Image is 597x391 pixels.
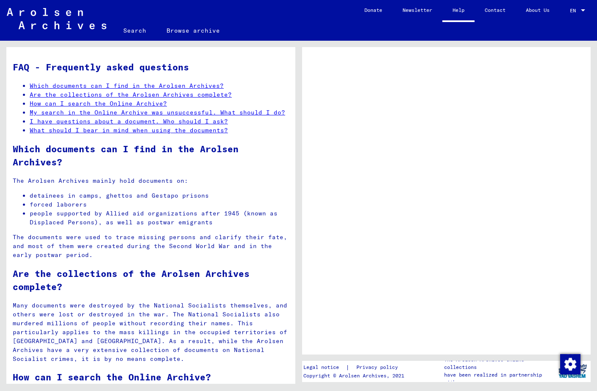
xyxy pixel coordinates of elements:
h2: Are the collections of the Arolsen Archives complete? [13,267,289,294]
a: Legal notice [303,363,346,372]
div: | [303,363,408,372]
img: Change consent [560,354,580,374]
a: Browse archive [156,20,230,41]
li: detainees in camps, ghettos and Gestapo prisons [30,191,289,200]
p: have been realized in partnership with [444,371,554,386]
li: people supported by Allied aid organizations after 1945 (known as Displaced Persons), as well as ... [30,209,289,227]
p: Many documents were destroyed by the National Socialists themselves, and others were lost or dest... [13,301,289,363]
h2: How can I search the Online Archive? [13,371,289,384]
p: Copyright © Arolsen Archives, 2021 [303,372,408,380]
a: What should I bear in mind when using the documents? [30,126,228,134]
p: The documents were used to trace missing persons and clarify their fate, and most of them were cr... [13,233,289,260]
p: The Arolsen Archives mainly hold documents on: [13,176,289,185]
a: Which documents can I find in the Arolsen Archives? [30,82,224,89]
span: EN [570,8,579,14]
a: Search [113,20,156,41]
p: The Arolsen Archives online collections [444,356,554,371]
a: Are the collections of the Arolsen Archives complete? [30,91,232,98]
h1: FAQ - Frequently asked questions [13,61,289,74]
a: My search in the Online Archive was unsuccessful. What should I do? [30,109,285,116]
img: Arolsen_neg.svg [7,8,106,29]
h2: Which documents can I find in the Arolsen Archives? [13,142,289,169]
img: yv_logo.png [557,360,589,382]
div: Change consent [560,354,580,374]
a: Privacy policy [350,363,408,372]
a: I have questions about a document. Who should I ask? [30,117,228,125]
a: How can I search the Online Archive? [30,100,167,107]
li: forced laborers [30,200,289,209]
